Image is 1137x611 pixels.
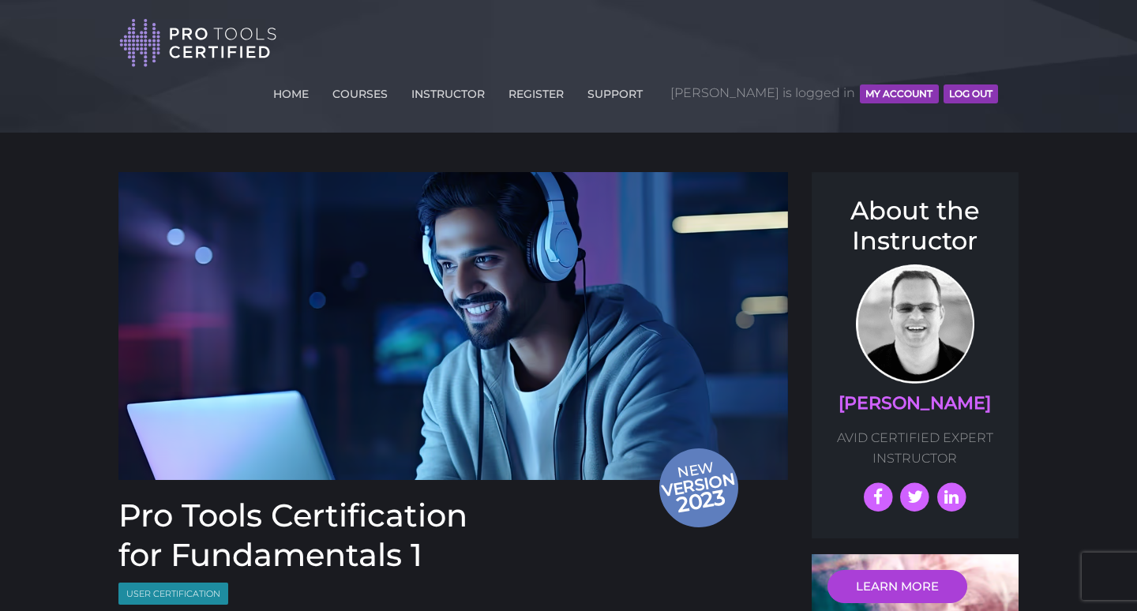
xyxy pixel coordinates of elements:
a: SUPPORT [584,78,647,103]
img: Pro tools certified Fundamentals 1 Course cover [118,172,788,480]
img: Pro Tools Certified Logo [119,17,277,69]
a: [PERSON_NAME] [839,392,991,414]
h1: Pro Tools Certification for Fundamentals 1 [118,496,788,575]
button: Log Out [944,84,998,103]
span: User Certification [118,583,228,605]
a: COURSES [328,78,392,103]
a: Newversion 2023 [118,172,788,480]
a: HOME [269,78,313,103]
h3: About the Instructor [827,196,1004,257]
span: New [659,458,742,519]
span: version [659,474,737,495]
a: INSTRUCTOR [407,78,489,103]
p: AVID CERTIFIED EXPERT INSTRUCTOR [827,428,1004,468]
span: 2023 [660,482,742,520]
a: LEARN MORE [827,570,967,603]
span: [PERSON_NAME] is logged in [670,69,998,117]
button: MY ACCOUNT [860,84,938,103]
img: AVID Expert Instructor, Professor Scott Beckett profile photo [856,264,974,384]
a: REGISTER [505,78,568,103]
